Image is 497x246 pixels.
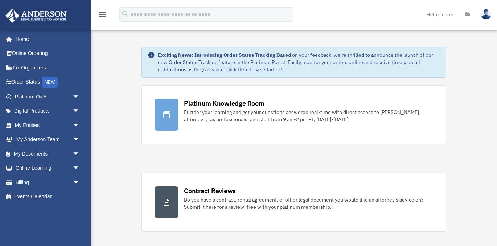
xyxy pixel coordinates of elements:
[5,104,91,118] a: Digital Productsarrow_drop_down
[98,13,107,19] a: menu
[5,32,87,46] a: Home
[158,51,440,73] div: Based on your feedback, we're thrilled to announce the launch of our new Order Status Tracking fe...
[184,109,433,123] div: Further your learning and get your questions answered real-time with direct access to [PERSON_NAM...
[3,9,69,23] img: Anderson Advisors Platinum Portal
[73,89,87,104] span: arrow_drop_down
[184,196,433,211] div: Do you have a contract, rental agreement, or other legal document you would like an attorney's ad...
[5,89,91,104] a: Platinum Q&Aarrow_drop_down
[73,104,87,119] span: arrow_drop_down
[73,147,87,161] span: arrow_drop_down
[73,132,87,147] span: arrow_drop_down
[121,10,129,18] i: search
[73,175,87,190] span: arrow_drop_down
[5,75,91,90] a: Order StatusNEW
[184,186,236,195] div: Contract Reviews
[5,132,91,147] a: My Anderson Teamarrow_drop_down
[98,10,107,19] i: menu
[73,161,87,176] span: arrow_drop_down
[5,147,91,161] a: My Documentsarrow_drop_down
[5,118,91,132] a: My Entitiesarrow_drop_down
[158,52,277,58] strong: Exciting News: Introducing Order Status Tracking!
[42,77,58,88] div: NEW
[5,175,91,190] a: Billingarrow_drop_down
[225,66,282,73] a: Click Here to get started!
[5,190,91,204] a: Events Calendar
[141,85,446,144] a: Platinum Knowledge Room Further your learning and get your questions answered real-time with dire...
[73,118,87,133] span: arrow_drop_down
[5,60,91,75] a: Tax Organizers
[481,9,492,20] img: User Pic
[184,99,264,108] div: Platinum Knowledge Room
[5,46,91,61] a: Online Ordering
[5,161,91,175] a: Online Learningarrow_drop_down
[141,173,446,232] a: Contract Reviews Do you have a contract, rental agreement, or other legal document you would like...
